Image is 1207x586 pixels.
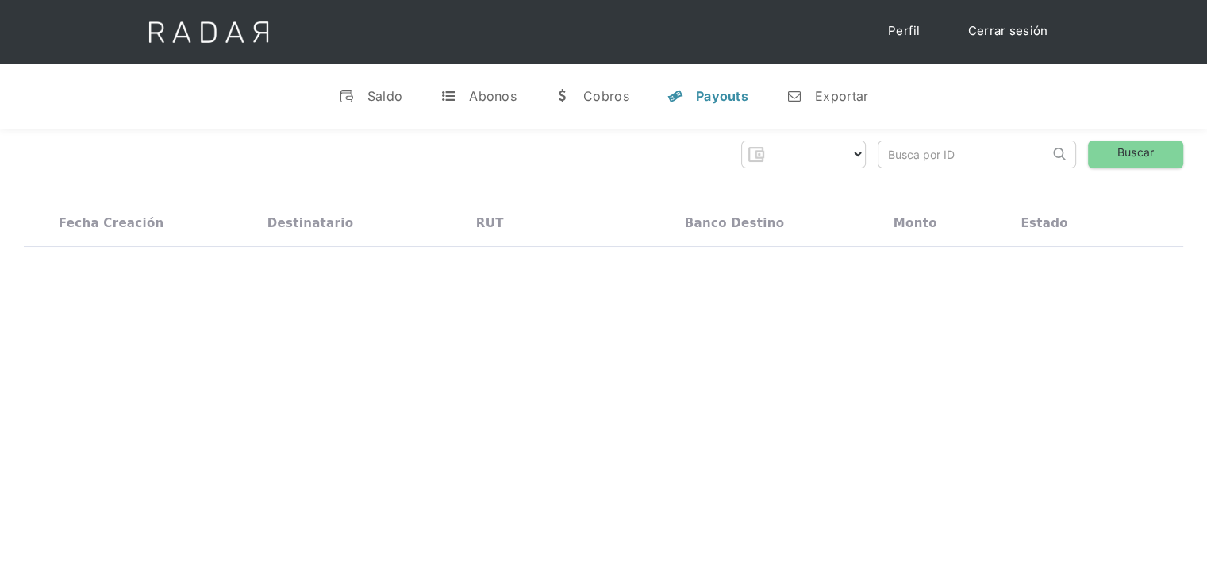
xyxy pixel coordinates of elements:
div: Saldo [367,88,403,104]
a: Perfil [872,16,936,47]
div: Exportar [815,88,868,104]
div: y [667,88,683,104]
div: Abonos [469,88,517,104]
div: Cobros [583,88,629,104]
a: Cerrar sesión [952,16,1064,47]
div: Fecha creación [59,216,164,230]
div: w [555,88,571,104]
div: RUT [476,216,504,230]
a: Buscar [1088,141,1183,168]
div: Payouts [696,88,748,104]
div: Estado [1021,216,1067,230]
div: t [440,88,456,104]
div: Destinatario [267,216,353,230]
div: Banco destino [685,216,784,230]
div: n [786,88,802,104]
div: v [339,88,355,104]
input: Busca por ID [878,141,1049,168]
div: Monto [894,216,937,230]
form: Form [741,141,866,168]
